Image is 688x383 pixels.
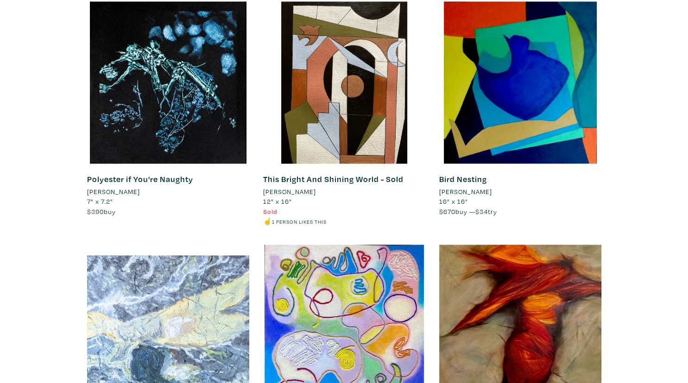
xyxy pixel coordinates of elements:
[87,186,140,196] li: [PERSON_NAME]
[439,196,468,205] span: 16" x 16"
[263,207,278,215] span: Sold
[439,186,492,196] li: [PERSON_NAME]
[272,218,327,225] small: 1 person likes this
[439,186,601,196] a: [PERSON_NAME]
[475,207,488,215] span: $34
[87,173,193,184] a: Polyester if You're Naughty
[439,207,455,215] span: $670
[87,207,116,215] span: buy
[263,173,404,184] a: This Bright And Shining World - Sold
[263,196,292,205] span: 12" x 16"
[263,186,316,196] li: [PERSON_NAME]
[263,186,425,196] a: [PERSON_NAME]
[439,207,497,215] span: buy — try
[87,207,104,215] span: $390
[263,216,425,226] li: ☝️
[439,173,487,184] a: Bird Nesting
[87,186,249,196] a: [PERSON_NAME]
[87,196,113,205] span: 7" x 7.2"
